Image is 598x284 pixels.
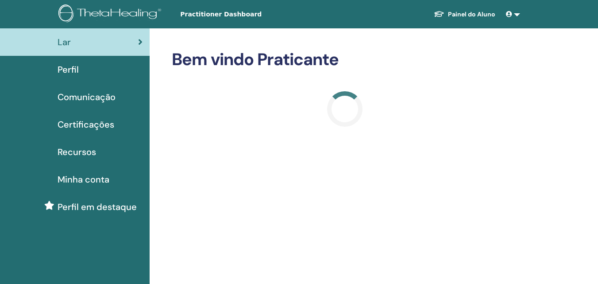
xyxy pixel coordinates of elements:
[58,90,116,104] span: Comunicação
[180,10,313,19] span: Practitioner Dashboard
[58,145,96,159] span: Recursos
[58,63,79,76] span: Perfil
[58,200,137,214] span: Perfil em destaque
[172,50,518,70] h2: Bem vindo Praticante
[434,10,444,18] img: graduation-cap-white.svg
[427,6,502,23] a: Painel do Aluno
[58,118,114,131] span: Certificações
[58,4,164,24] img: logo.png
[58,173,109,186] span: Minha conta
[58,35,71,49] span: Lar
